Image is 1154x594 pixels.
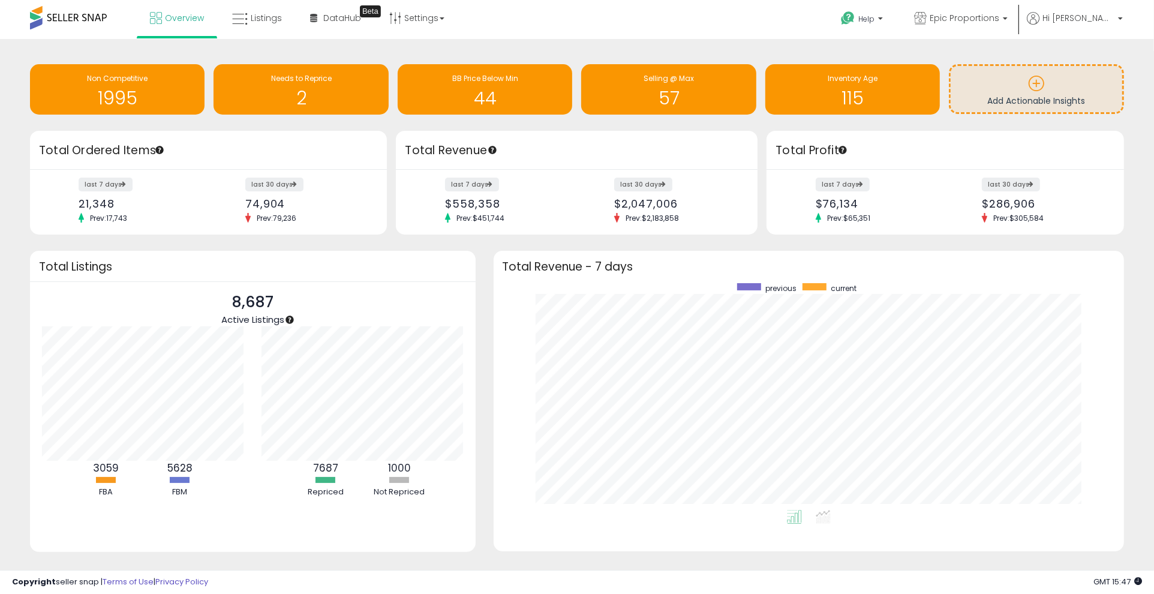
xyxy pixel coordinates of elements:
div: Tooltip anchor [154,145,165,155]
span: Help [858,14,874,24]
div: Tooltip anchor [360,5,381,17]
h3: Total Profit [776,142,1114,159]
div: 74,904 [245,197,366,210]
label: last 7 days [79,178,133,191]
span: Hi [PERSON_NAME] [1042,12,1114,24]
span: DataHub [323,12,361,24]
div: Not Repriced [363,487,435,498]
label: last 30 days [245,178,303,191]
div: $76,134 [816,197,936,210]
div: 21,348 [79,197,199,210]
b: 5628 [167,461,193,475]
h1: 115 [771,88,934,108]
label: last 7 days [445,178,499,191]
a: BB Price Below Min 44 [398,64,572,115]
span: Prev: $65,351 [821,213,876,223]
div: $2,047,006 [614,197,737,210]
h3: Total Listings [39,262,467,271]
span: Prev: $305,584 [987,213,1050,223]
span: current [831,283,857,293]
a: Help [831,2,895,39]
b: 7687 [313,461,338,475]
span: Inventory Age [828,73,877,83]
a: Privacy Policy [155,576,208,587]
a: Selling @ Max 57 [581,64,756,115]
span: Prev: 79,236 [251,213,302,223]
div: FBA [70,487,142,498]
div: Repriced [290,487,362,498]
span: Non Competitive [87,73,148,83]
a: Inventory Age 115 [765,64,940,115]
span: Prev: $2,183,858 [620,213,685,223]
span: Prev: $451,744 [450,213,510,223]
a: Non Competitive 1995 [30,64,205,115]
div: Tooltip anchor [487,145,498,155]
span: Needs to Reprice [271,73,332,83]
div: Tooltip anchor [837,145,848,155]
h1: 44 [404,88,566,108]
h3: Total Revenue - 7 days [503,262,1116,271]
label: last 7 days [816,178,870,191]
span: Prev: 17,743 [84,213,133,223]
h3: Total Ordered Items [39,142,378,159]
span: Overview [165,12,204,24]
span: Epic Proportions [930,12,999,24]
strong: Copyright [12,576,56,587]
h1: 57 [587,88,750,108]
a: Needs to Reprice 2 [214,64,388,115]
label: last 30 days [982,178,1040,191]
label: last 30 days [614,178,672,191]
i: Get Help [840,11,855,26]
div: Tooltip anchor [284,314,295,325]
a: Add Actionable Insights [951,66,1122,112]
div: FBM [144,487,216,498]
h3: Total Revenue [405,142,749,159]
h1: 2 [220,88,382,108]
span: BB Price Below Min [452,73,518,83]
span: 2025-08-13 15:47 GMT [1093,576,1142,587]
div: $558,358 [445,197,568,210]
span: Listings [251,12,282,24]
span: Add Actionable Insights [988,95,1086,107]
span: Active Listings [221,313,284,326]
p: 8,687 [221,291,284,314]
h1: 1995 [36,88,199,108]
a: Terms of Use [103,576,154,587]
div: $286,906 [982,197,1102,210]
span: previous [765,283,797,293]
a: Hi [PERSON_NAME] [1027,12,1123,39]
span: Selling @ Max [644,73,694,83]
b: 3059 [93,461,119,475]
b: 1000 [388,461,411,475]
div: seller snap | | [12,577,208,588]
